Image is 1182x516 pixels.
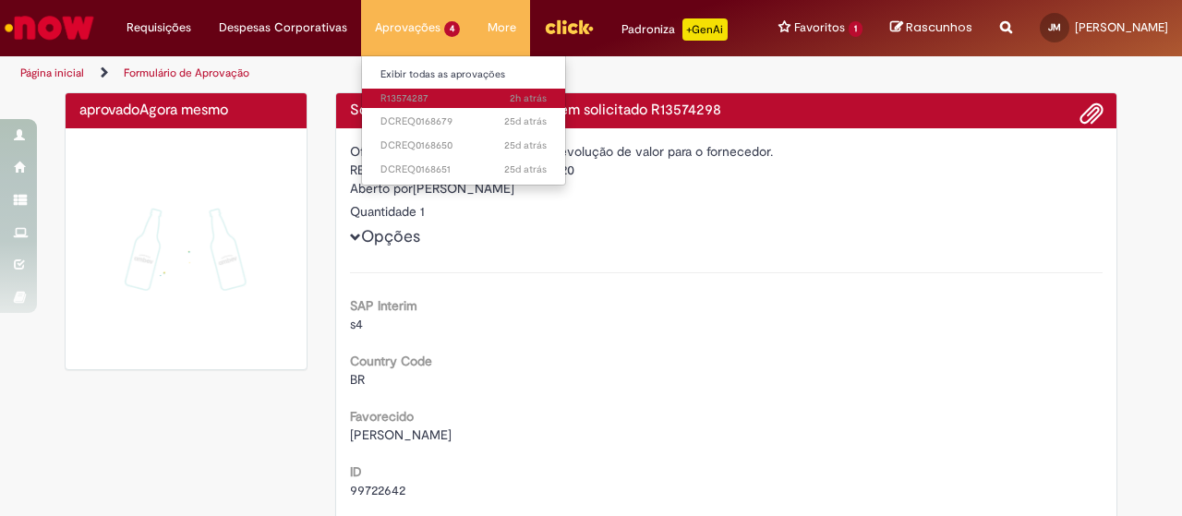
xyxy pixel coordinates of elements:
img: sucesso_1.gif [79,142,293,355]
a: Aberto DCREQ0168679 : [362,112,565,132]
span: R13574287 [380,91,547,106]
span: Despesas Corporativas [219,18,347,37]
a: Formulário de Aprovação [124,66,249,80]
span: JM [1048,21,1061,33]
b: ID [350,463,362,480]
span: [PERSON_NAME] [1075,19,1168,35]
span: 4 [444,21,460,37]
span: DCREQ0168651 [380,162,547,177]
span: Aprovações [375,18,440,37]
span: 99722642 [350,482,405,498]
div: REFUGO - Cobrança Jul/2025 - LOG20 [350,161,1104,179]
time: 06/09/2025 03:52:55 [504,162,547,176]
a: Aberto DCREQ0168651 : [362,160,565,180]
img: click_logo_yellow_360x200.png [544,13,594,41]
a: Aberto DCREQ0168650 : [362,136,565,156]
time: 30/09/2025 08:59:39 [510,91,547,105]
span: Agora mesmo [139,101,228,119]
span: 25d atrás [504,114,547,128]
time: 06/09/2025 03:53:03 [504,114,547,128]
a: Exibir todas as aprovações [362,65,565,85]
span: 25d atrás [504,138,547,152]
a: Rascunhos [890,19,972,37]
span: Favoritos [794,18,845,37]
p: +GenAi [682,18,728,41]
span: s4 [350,316,363,332]
div: [PERSON_NAME] [350,179,1104,202]
time: 06/09/2025 03:52:55 [504,138,547,152]
span: 1 [849,21,862,37]
span: More [488,18,516,37]
span: 25d atrás [504,162,547,176]
div: Quantidade 1 [350,202,1104,221]
label: Aberto por [350,179,413,198]
span: BR [350,371,365,388]
span: Rascunhos [906,18,972,36]
span: DCREQ0168650 [380,138,547,153]
h4: aprovado [79,102,293,119]
span: [PERSON_NAME] [350,426,452,443]
b: Favorecido [350,408,414,425]
time: 30/09/2025 10:41:24 [139,101,228,119]
ul: Aprovações [361,55,566,186]
span: DCREQ0168679 [380,114,547,129]
b: Country Code [350,353,432,369]
img: ServiceNow [2,9,97,46]
span: Requisições [127,18,191,37]
ul: Trilhas de página [14,56,774,90]
div: Padroniza [621,18,728,41]
b: SAP Interim [350,297,417,314]
a: Aberto R13574287 : [362,89,565,109]
div: Oferta destinada para Abatimento/Devolução de valor para o fornecedor. [350,142,1104,161]
a: Página inicial [20,66,84,80]
span: 2h atrás [510,91,547,105]
h4: Solicitação de aprovação para Item solicitado R13574298 [350,102,1104,119]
